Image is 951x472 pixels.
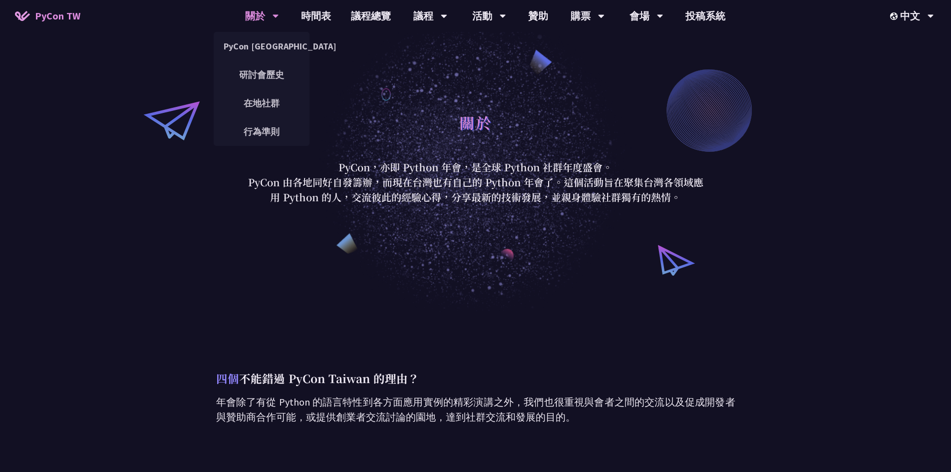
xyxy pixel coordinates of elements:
a: 研討會歷史 [214,63,310,86]
img: Home icon of PyCon TW 2025 [15,11,30,21]
a: 行為準則 [214,120,310,143]
a: 在地社群 [214,91,310,115]
a: PyCon [GEOGRAPHIC_DATA] [214,34,310,58]
h1: 關於 [459,107,492,137]
p: 年會除了有從 Python 的語言特性到各方面應用實例的精彩演講之外，我們也很重視與會者之間的交流以及促成開發者與贊助商合作可能，或提供創業者交流討論的園地，達到社群交流和發展的目的。 [216,395,735,425]
a: PyCon TW [5,3,90,28]
span: 四個 [216,370,239,386]
p: PyCon，亦即 Python 年會，是全球 Python 社群年度盛會。 [244,160,708,175]
span: PyCon TW [35,8,80,23]
p: 不能錯過 PyCon Taiwan 的理由？ [216,370,735,387]
p: PyCon 由各地同好自發籌辦，而現在台灣也有自己的 Python 年會了。這個活動旨在聚集台灣各領域應用 Python 的人，交流彼此的經驗心得，分享最新的技術發展，並親身體驗社群獨有的熱情。 [244,175,708,205]
img: Locale Icon [890,12,900,20]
